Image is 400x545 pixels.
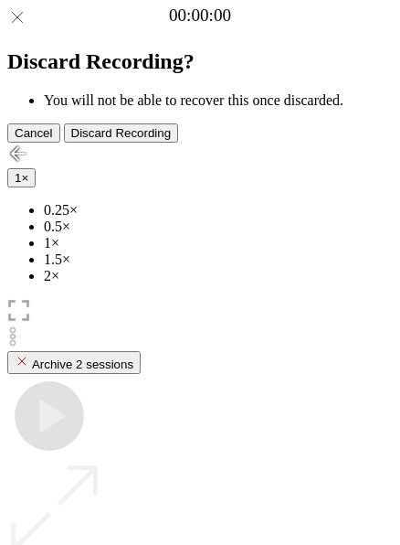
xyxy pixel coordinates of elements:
li: You will not be able to recover this once discarded. [44,92,393,109]
span: 1 [15,171,21,185]
button: Discard Recording [64,123,179,143]
li: 1.5× [44,251,393,268]
li: 0.25× [44,202,393,219]
button: 1× [7,168,36,187]
li: 0.5× [44,219,393,235]
div: Archive 2 sessions [15,354,133,371]
li: 1× [44,235,393,251]
button: Cancel [7,123,60,143]
h2: Discard Recording? [7,49,393,74]
a: 00:00:00 [169,5,231,26]
button: Archive 2 sessions [7,351,141,374]
li: 2× [44,268,393,284]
